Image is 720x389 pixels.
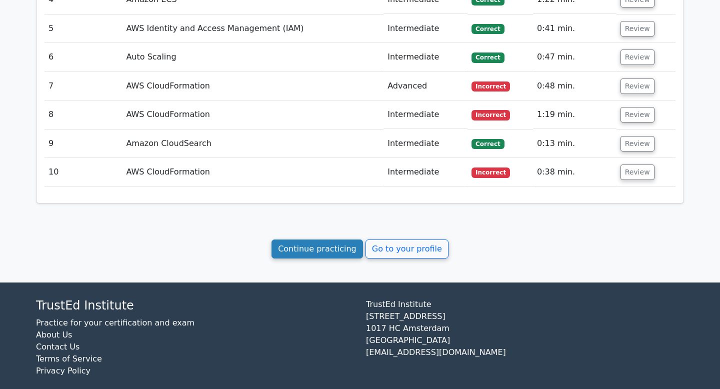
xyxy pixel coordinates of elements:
[122,158,383,186] td: AWS CloudFormation
[36,354,102,363] a: Terms of Service
[383,72,467,100] td: Advanced
[44,43,122,71] td: 6
[36,330,72,339] a: About Us
[383,100,467,129] td: Intermediate
[533,129,616,158] td: 0:13 min.
[122,129,383,158] td: Amazon CloudSearch
[533,43,616,71] td: 0:47 min.
[471,110,510,120] span: Incorrect
[471,81,510,91] span: Incorrect
[360,298,690,385] div: TrustEd Institute [STREET_ADDRESS] 1017 HC Amsterdam [GEOGRAPHIC_DATA] [EMAIL_ADDRESS][DOMAIN_NAME]
[122,100,383,129] td: AWS CloudFormation
[533,100,616,129] td: 1:19 min.
[122,43,383,71] td: Auto Scaling
[471,167,510,177] span: Incorrect
[36,342,79,351] a: Contact Us
[122,14,383,43] td: AWS Identity and Access Management (IAM)
[620,107,654,122] button: Review
[533,14,616,43] td: 0:41 min.
[44,14,122,43] td: 5
[36,298,354,313] h4: TrustEd Institute
[122,72,383,100] td: AWS CloudFormation
[365,239,448,258] a: Go to your profile
[620,49,654,65] button: Review
[36,318,194,327] a: Practice for your certification and exam
[471,52,504,62] span: Correct
[620,136,654,151] button: Review
[620,78,654,94] button: Review
[44,129,122,158] td: 9
[533,158,616,186] td: 0:38 min.
[383,129,467,158] td: Intermediate
[44,72,122,100] td: 7
[383,158,467,186] td: Intermediate
[36,366,90,375] a: Privacy Policy
[44,158,122,186] td: 10
[533,72,616,100] td: 0:48 min.
[471,139,504,149] span: Correct
[383,14,467,43] td: Intermediate
[620,21,654,36] button: Review
[383,43,467,71] td: Intermediate
[471,24,504,34] span: Correct
[271,239,363,258] a: Continue practicing
[44,100,122,129] td: 8
[620,164,654,180] button: Review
